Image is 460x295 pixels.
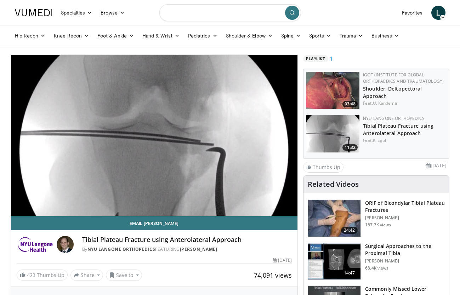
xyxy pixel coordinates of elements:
[138,29,184,43] a: Hand & Wrist
[50,29,93,43] a: Knee Recon
[373,100,398,106] a: U. Kandemir
[341,227,358,234] span: 24:42
[308,243,360,280] img: DA_UIUPltOAJ8wcH4xMDoxOjB1O8AjAz.150x105_q85_crop-smart_upscale.jpg
[367,29,403,43] a: Business
[365,265,388,271] p: 68.4K views
[306,72,359,109] a: 03:48
[82,246,292,253] div: By FEATURING
[431,6,445,20] a: L
[335,29,368,43] a: Trauma
[365,222,391,228] p: 167.7K views
[305,29,335,43] a: Sports
[106,270,142,281] button: Save to
[303,55,328,62] span: Playlist
[365,215,445,221] p: [PERSON_NAME]
[93,29,138,43] a: Foot & Ankle
[330,54,333,63] a: 1
[57,236,74,253] img: Avatar
[342,101,358,107] span: 03:48
[17,270,68,280] a: 423 Thumbs Up
[306,115,359,152] img: 9nZFQMepuQiumqNn4xMDoxOjBzMTt2bJ.150x105_q85_crop-smart_upscale.jpg
[363,85,422,99] a: Shoulder: Deltopectoral Approach
[308,243,445,280] a: 14:47 Surgical Approaches to the Proximal Tibia [PERSON_NAME] 68.4K views
[82,236,292,244] h4: Tibial Plateau Fracture using Anterolateral Approach
[277,29,305,43] a: Spine
[363,100,446,106] div: Feat.
[57,6,97,20] a: Specialties
[306,115,359,152] a: 11:32
[303,162,343,173] a: Thumbs Up
[363,115,425,121] a: NYU Langone Orthopedics
[308,200,360,237] img: Levy_Tib_Plat_100000366_3.jpg.150x105_q85_crop-smart_upscale.jpg
[273,257,292,264] div: [DATE]
[180,246,217,252] a: [PERSON_NAME]
[363,72,444,84] a: IGOT (Institute for Global Orthopaedics and Traumatology)
[363,122,433,137] a: Tibial Plateau Fracture using Anterolateral Approach
[341,270,358,277] span: 14:47
[365,199,445,214] h3: ORIF of Bicondylar Tibial Plateau Fractures
[17,236,54,253] img: NYU Langone Orthopedics
[398,6,427,20] a: Favorites
[342,144,358,151] span: 11:32
[159,4,301,21] input: Search topics, interventions
[308,180,359,189] h4: Related Videos
[15,9,52,16] img: VuMedi Logo
[426,162,447,169] li: [DATE]
[96,6,129,20] a: Browse
[11,216,298,230] a: Email [PERSON_NAME]
[11,55,298,216] video-js: Video Player
[365,243,445,257] h3: Surgical Approaches to the Proximal Tibia
[70,270,103,281] button: Share
[254,271,292,279] span: 74,091 views
[27,272,35,278] span: 423
[87,246,155,252] a: NYU Langone Orthopedics
[184,29,222,43] a: Pediatrics
[363,137,446,144] div: Feat.
[365,258,445,264] p: [PERSON_NAME]
[306,72,359,109] img: d48a1e07-2d1a-414b-a35a-b25ec3dd4c22.150x105_q85_crop-smart_upscale.jpg
[308,199,445,237] a: 24:42 ORIF of Bicondylar Tibial Plateau Fractures [PERSON_NAME] 167.7K views
[373,137,386,143] a: K. Egol
[11,29,50,43] a: Hip Recon
[222,29,277,43] a: Shoulder & Elbow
